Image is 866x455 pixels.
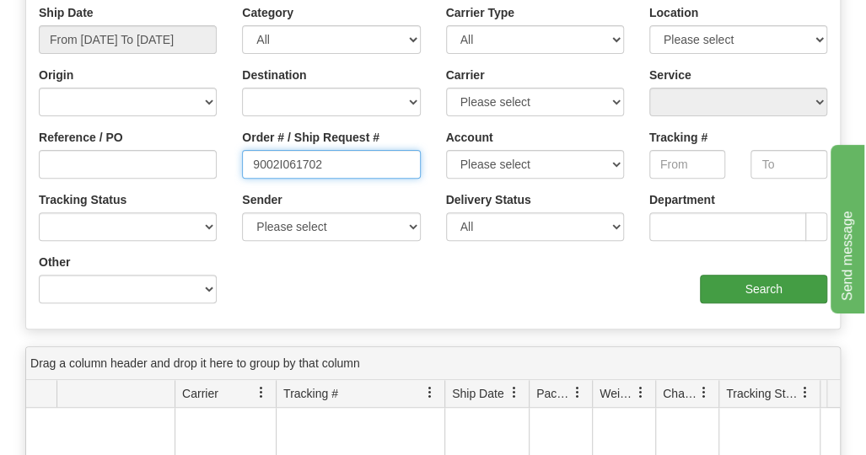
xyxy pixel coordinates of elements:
label: Reference / PO [39,129,123,146]
div: grid grouping header [26,347,840,380]
label: Location [649,4,698,21]
a: Charge filter column settings [690,378,718,407]
a: Ship Date filter column settings [500,378,529,407]
span: Weight [600,385,635,402]
input: From [649,150,726,179]
a: Tracking # filter column settings [416,378,444,407]
label: Delivery Status [446,191,531,208]
label: Service [649,67,691,83]
a: Carrier filter column settings [247,378,276,407]
span: Carrier [182,385,218,402]
label: Account [446,129,493,146]
span: Packages [536,385,572,402]
span: Tracking # [283,385,338,402]
input: Search [700,275,827,303]
label: Ship Date [39,4,94,21]
label: Tracking Status [39,191,126,208]
a: Tracking Status filter column settings [791,378,820,407]
iframe: chat widget [827,142,864,313]
label: Sender [242,191,282,208]
label: Other [39,254,70,270]
label: Destination [242,67,306,83]
div: Send message [13,10,156,30]
label: Department [649,191,715,208]
input: To [750,150,827,179]
span: Tracking Status [726,385,799,402]
label: Order # / Ship Request # [242,129,379,146]
label: Carrier Type [446,4,514,21]
span: Charge [663,385,698,402]
span: Ship Date [452,385,503,402]
label: Carrier [446,67,485,83]
a: Weight filter column settings [627,378,655,407]
label: Origin [39,67,73,83]
label: Tracking # [649,129,707,146]
a: Packages filter column settings [563,378,592,407]
label: Category [242,4,293,21]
